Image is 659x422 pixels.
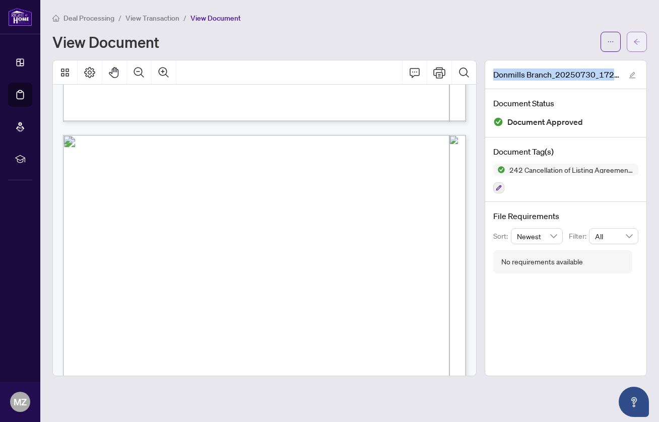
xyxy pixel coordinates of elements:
img: logo [8,8,32,26]
span: Donmills Branch_20250730_172057.pdf [493,68,619,81]
p: Filter: [569,231,589,242]
span: ellipsis [607,38,614,45]
h1: View Document [52,34,159,50]
span: Document Approved [507,115,583,129]
span: View Document [190,14,241,23]
span: Newest [517,229,557,244]
li: / [118,12,121,24]
span: arrow-left [633,38,640,45]
span: Deal Processing [63,14,114,23]
p: Sort: [493,231,511,242]
span: 242 Cancellation of Listing Agreement - Authority to Offer for Sale [505,166,638,173]
span: View Transaction [125,14,179,23]
button: Open asap [619,387,649,417]
h4: Document Tag(s) [493,146,638,158]
div: No requirements available [501,256,583,267]
h4: Document Status [493,97,638,109]
span: edit [629,72,636,79]
span: MZ [14,395,27,409]
img: Status Icon [493,164,505,176]
img: Document Status [493,117,503,127]
li: / [183,12,186,24]
span: home [52,15,59,22]
h4: File Requirements [493,210,638,222]
span: All [595,229,632,244]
